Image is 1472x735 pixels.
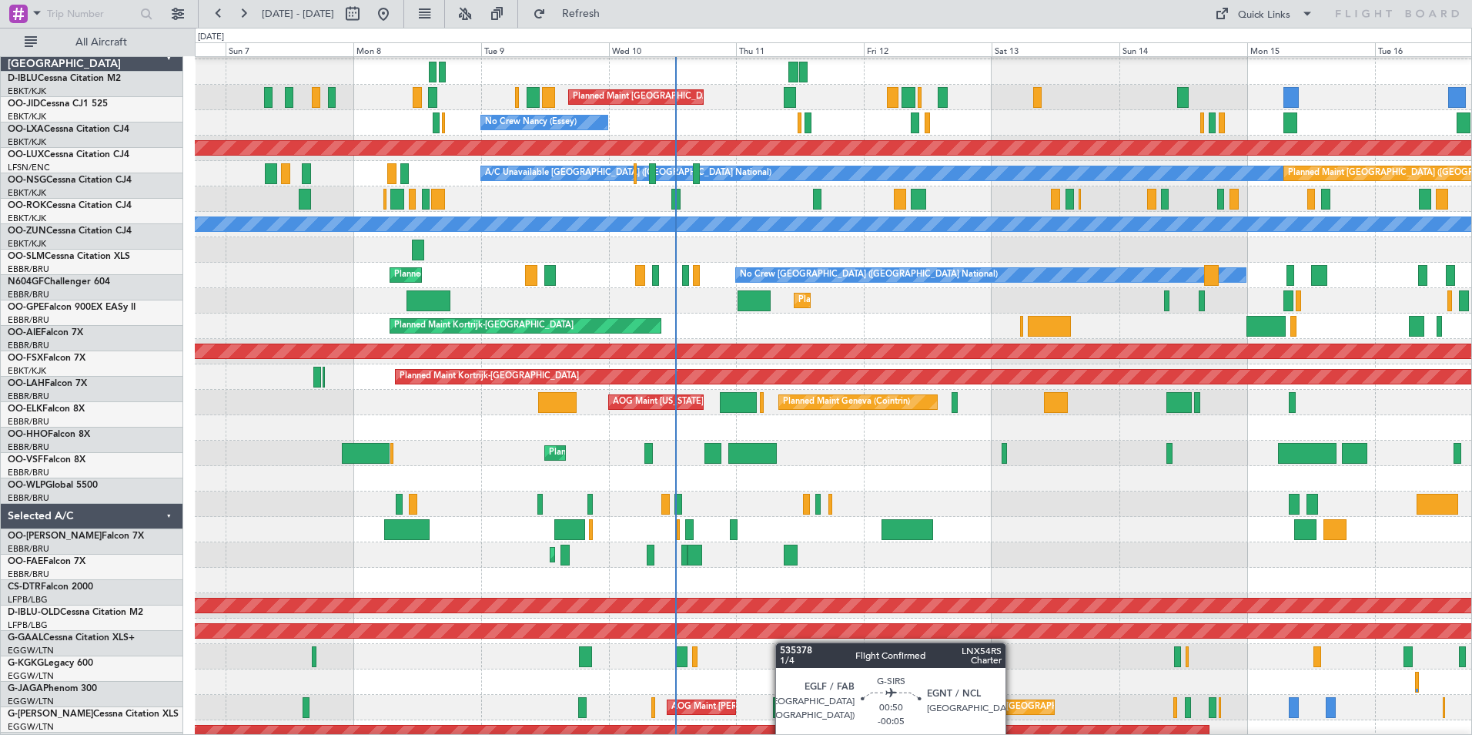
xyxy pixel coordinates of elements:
[8,365,46,377] a: EBKT/KJK
[8,710,93,719] span: G-[PERSON_NAME]
[394,314,574,337] div: Planned Maint Kortrijk-[GEOGRAPHIC_DATA]
[8,532,102,541] span: OO-[PERSON_NAME]
[864,42,992,56] div: Fri 12
[8,721,54,733] a: EGGW/LTN
[8,430,90,439] a: OO-HHOFalcon 8X
[8,455,85,465] a: OO-VSFFalcon 8X
[8,379,45,388] span: OO-LAH
[8,391,49,402] a: EBBR/BRU
[8,404,85,414] a: OO-ELKFalcon 8X
[8,569,49,580] a: EBBR/BRU
[526,2,618,26] button: Refresh
[783,645,1025,668] div: Planned Maint [GEOGRAPHIC_DATA] ([GEOGRAPHIC_DATA])
[8,633,43,643] span: G-GAAL
[8,441,49,453] a: EBBR/BRU
[8,99,108,109] a: OO-JIDCessna CJ1 525
[8,404,42,414] span: OO-ELK
[8,125,129,134] a: OO-LXACessna Citation CJ4
[394,263,673,287] div: Planned Maint [GEOGRAPHIC_DATA] ([GEOGRAPHIC_DATA] National)
[262,7,334,21] span: [DATE] - [DATE]
[40,37,162,48] span: All Aircraft
[8,314,49,326] a: EBBR/BRU
[8,162,50,173] a: LFSN/ENC
[8,684,43,693] span: G-JAGA
[8,86,46,97] a: EBKT/KJK
[481,42,609,56] div: Tue 9
[1238,8,1290,23] div: Quick Links
[8,619,48,631] a: LFPB/LBG
[1247,42,1375,56] div: Mon 15
[8,277,110,287] a: N604GFChallenger 604
[8,277,44,287] span: N604GF
[8,99,40,109] span: OO-JID
[8,645,54,656] a: EGGW/LTN
[573,86,851,109] div: Planned Maint [GEOGRAPHIC_DATA] ([GEOGRAPHIC_DATA] National)
[8,252,130,261] a: OO-SLMCessna Citation XLS
[8,303,135,312] a: OO-GPEFalcon 900EX EASy II
[8,532,144,541] a: OO-[PERSON_NAME]Falcon 7X
[8,582,41,592] span: CS-DTR
[17,30,167,55] button: All Aircraft
[1207,2,1321,26] button: Quick Links
[8,608,143,617] a: D-IBLU-OLDCessna Citation M2
[8,696,54,707] a: EGGW/LTN
[8,227,46,236] span: OO-ZUN
[8,608,60,617] span: D-IBLU-OLD
[8,238,46,250] a: EBKT/KJK
[671,696,788,719] div: AOG Maint [PERSON_NAME]
[8,594,48,606] a: LFPB/LBG
[47,2,135,25] input: Trip Number
[8,176,46,185] span: OO-NSG
[8,176,132,185] a: OO-NSGCessna Citation CJ4
[8,125,44,134] span: OO-LXA
[8,557,85,566] a: OO-FAEFalcon 7X
[740,263,998,287] div: No Crew [GEOGRAPHIC_DATA] ([GEOGRAPHIC_DATA] National)
[8,150,44,159] span: OO-LUX
[8,340,49,351] a: EBBR/BRU
[736,42,864,56] div: Thu 11
[8,543,49,555] a: EBBR/BRU
[400,365,579,388] div: Planned Maint Kortrijk-[GEOGRAPHIC_DATA]
[8,289,49,300] a: EBBR/BRU
[8,201,132,210] a: OO-ROKCessna Citation CJ4
[8,252,45,261] span: OO-SLM
[8,557,43,566] span: OO-FAE
[8,303,44,312] span: OO-GPE
[8,111,46,123] a: EBKT/KJK
[549,441,629,465] div: Planned Maint Liege
[8,136,46,148] a: EBKT/KJK
[8,74,121,83] a: D-IBLUCessna Citation M2
[8,670,54,682] a: EGGW/LTN
[8,263,49,275] a: EBBR/BRU
[8,659,44,668] span: G-KGKG
[8,213,46,224] a: EBKT/KJK
[8,354,85,363] a: OO-FSXFalcon 7X
[8,481,98,490] a: OO-WLPGlobal 5500
[609,42,737,56] div: Wed 10
[8,379,87,388] a: OO-LAHFalcon 7X
[8,467,49,478] a: EBBR/BRU
[783,391,910,414] div: Planned Maint Geneva (Cointrin)
[8,430,48,439] span: OO-HHO
[485,111,577,134] div: No Crew Nancy (Essey)
[485,162,771,185] div: A/C Unavailable [GEOGRAPHIC_DATA] ([GEOGRAPHIC_DATA] National)
[8,328,41,337] span: OO-AIE
[992,42,1119,56] div: Sat 13
[8,492,49,504] a: EBBR/BRU
[226,42,353,56] div: Sun 7
[8,227,132,236] a: OO-ZUNCessna Citation CJ4
[8,150,129,159] a: OO-LUXCessna Citation CJ4
[8,201,46,210] span: OO-ROK
[8,582,93,592] a: CS-DTRFalcon 2000
[8,455,43,465] span: OO-VSF
[8,416,49,428] a: EBBR/BRU
[1119,42,1247,56] div: Sun 14
[554,543,733,566] div: Planned Maint Mugla ([GEOGRAPHIC_DATA])
[8,633,135,643] a: G-GAALCessna Citation XLS+
[798,289,1041,312] div: Planned Maint [GEOGRAPHIC_DATA] ([GEOGRAPHIC_DATA])
[353,42,481,56] div: Mon 8
[198,31,224,44] div: [DATE]
[8,187,46,199] a: EBKT/KJK
[8,710,179,719] a: G-[PERSON_NAME]Cessna Citation XLS
[8,74,38,83] span: D-IBLU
